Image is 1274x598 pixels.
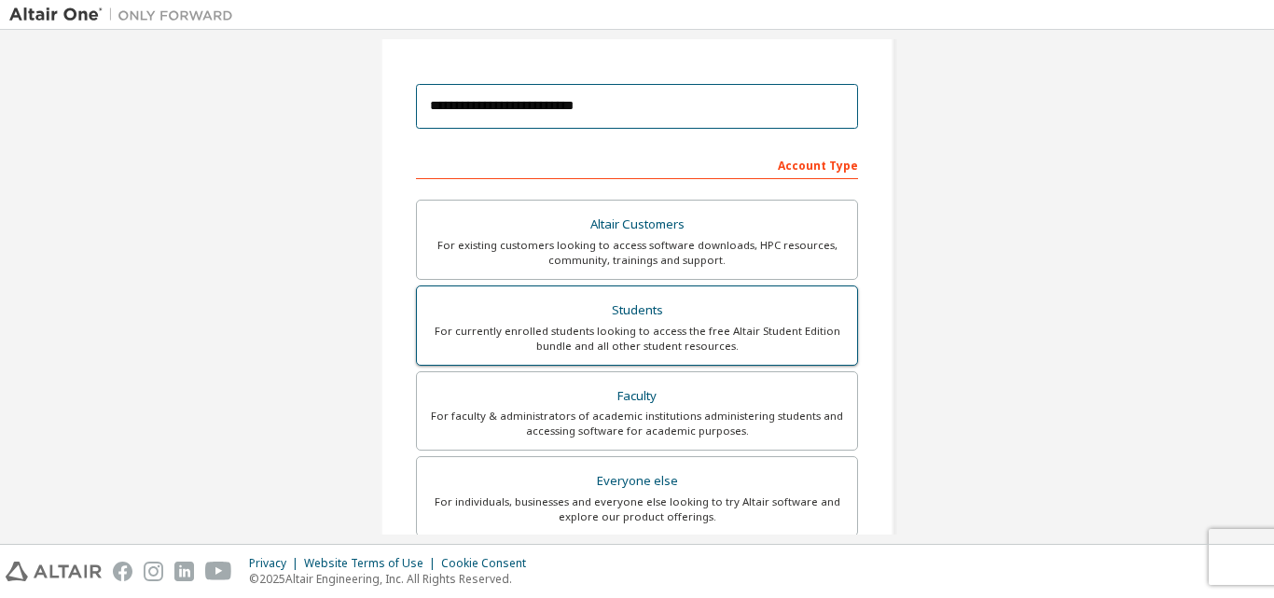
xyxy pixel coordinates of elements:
div: Cookie Consent [441,556,537,571]
div: Website Terms of Use [304,556,441,571]
div: For faculty & administrators of academic institutions administering students and accessing softwa... [428,409,846,438]
img: Altair One [9,6,242,24]
img: altair_logo.svg [6,562,102,581]
div: Account Type [416,149,858,179]
div: Students [428,298,846,324]
img: facebook.svg [113,562,132,581]
img: linkedin.svg [174,562,194,581]
img: youtube.svg [205,562,232,581]
div: For existing customers looking to access software downloads, HPC resources, community, trainings ... [428,238,846,268]
div: Altair Customers [428,212,846,238]
img: instagram.svg [144,562,163,581]
div: Everyone else [428,468,846,494]
div: Privacy [249,556,304,571]
div: For currently enrolled students looking to access the free Altair Student Edition bundle and all ... [428,324,846,354]
div: For individuals, businesses and everyone else looking to try Altair software and explore our prod... [428,494,846,524]
div: Faculty [428,383,846,410]
p: © 2025 Altair Engineering, Inc. All Rights Reserved. [249,571,537,587]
